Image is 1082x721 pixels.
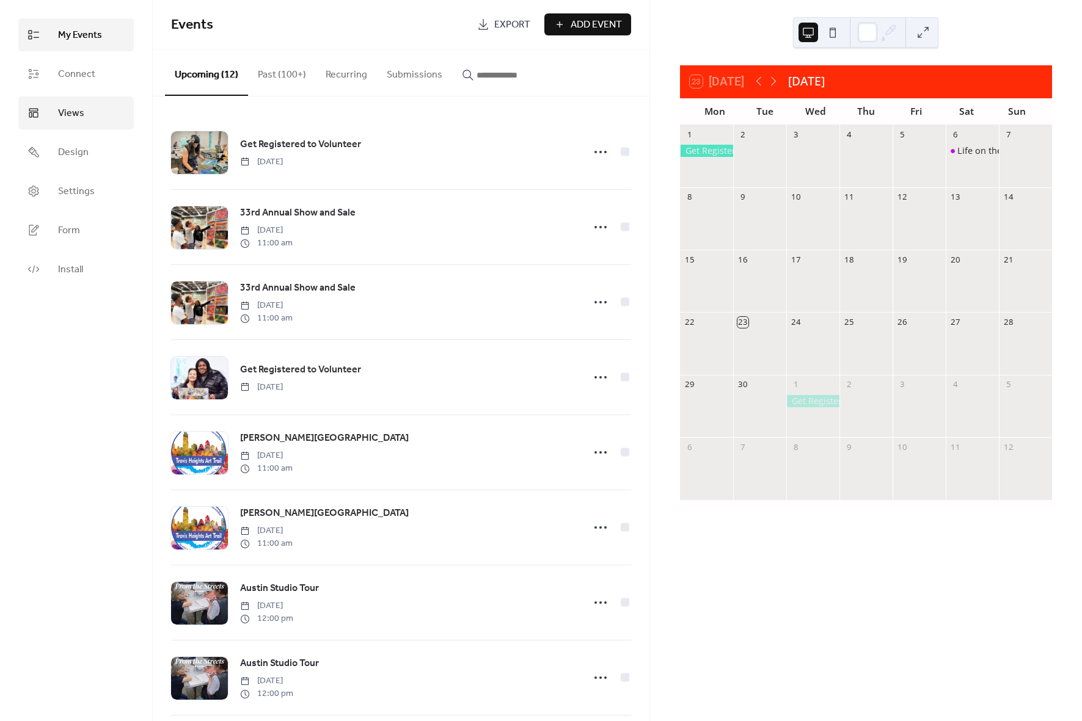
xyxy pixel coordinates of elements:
[240,537,293,550] span: 11:00 am
[240,205,356,221] a: 33rd Annual Show and Sale
[240,581,319,596] a: Austin Studio Tour
[18,18,134,51] a: My Events
[950,441,961,452] div: 11
[240,137,361,152] span: Get Registered to Volunteer
[737,129,748,140] div: 2
[844,192,855,203] div: 11
[18,136,134,168] a: Design
[957,145,1073,157] div: Life on the Streets Art Show
[240,505,409,521] a: [PERSON_NAME][GEOGRAPHIC_DATA]
[941,98,992,125] div: Sat
[18,57,134,90] a: Connect
[897,254,908,265] div: 19
[684,441,695,452] div: 6
[240,362,361,378] a: Get Registered to Volunteer
[897,317,908,328] div: 26
[791,254,802,265] div: 17
[468,13,539,35] a: Export
[684,379,695,390] div: 29
[494,18,530,32] span: Export
[791,441,802,452] div: 8
[240,430,409,446] a: [PERSON_NAME][GEOGRAPHIC_DATA]
[791,98,841,125] div: Wed
[950,254,961,265] div: 20
[240,524,293,537] span: [DATE]
[684,192,695,203] div: 8
[992,98,1042,125] div: Sun
[684,317,695,328] div: 22
[737,254,748,265] div: 16
[240,581,319,596] span: Austin Studio Tour
[240,312,293,325] span: 11:00 am
[58,67,95,82] span: Connect
[737,379,748,390] div: 30
[240,687,293,700] span: 12:00 pm
[841,98,891,125] div: Thu
[740,98,790,125] div: Tue
[240,237,293,250] span: 11:00 am
[240,137,361,153] a: Get Registered to Volunteer
[240,506,409,521] span: [PERSON_NAME][GEOGRAPHIC_DATA]
[58,145,89,160] span: Design
[684,254,695,265] div: 15
[737,441,748,452] div: 7
[844,317,855,328] div: 25
[897,129,908,140] div: 5
[1003,317,1014,328] div: 28
[844,129,855,140] div: 4
[844,254,855,265] div: 18
[240,656,319,672] a: Austin Studio Tour
[58,184,95,199] span: Settings
[240,363,361,377] span: Get Registered to Volunteer
[897,441,908,452] div: 10
[786,395,839,407] div: Get Registered to Volunteer
[1003,379,1014,390] div: 5
[240,462,293,475] span: 11:00 am
[1003,129,1014,140] div: 7
[240,600,293,612] span: [DATE]
[58,106,84,121] span: Views
[58,263,83,277] span: Install
[171,12,213,38] span: Events
[788,73,825,90] div: [DATE]
[950,129,961,140] div: 6
[58,223,80,238] span: Form
[684,129,695,140] div: 1
[240,224,293,237] span: [DATE]
[240,675,293,687] span: [DATE]
[18,175,134,208] a: Settings
[240,280,356,296] a: 33rd Annual Show and Sale
[544,13,631,35] button: Add Event
[18,214,134,247] a: Form
[58,28,102,43] span: My Events
[240,381,283,394] span: [DATE]
[240,656,319,671] span: Austin Studio Tour
[1003,254,1014,265] div: 21
[377,49,452,95] button: Submissions
[791,192,802,203] div: 10
[690,98,740,125] div: Mon
[946,145,999,157] div: Life on the Streets Art Show
[844,379,855,390] div: 2
[240,299,293,312] span: [DATE]
[737,317,748,328] div: 23
[240,449,293,462] span: [DATE]
[240,612,293,625] span: 12:00 pm
[1003,441,1014,452] div: 12
[791,379,802,390] div: 1
[791,317,802,328] div: 24
[240,431,409,446] span: [PERSON_NAME][GEOGRAPHIC_DATA]
[1003,192,1014,203] div: 14
[316,49,377,95] button: Recurring
[571,18,622,32] span: Add Event
[248,49,316,95] button: Past (100+)
[897,192,908,203] div: 12
[737,192,748,203] div: 9
[897,379,908,390] div: 3
[950,317,961,328] div: 27
[18,253,134,286] a: Install
[891,98,941,125] div: Fri
[844,441,855,452] div: 9
[950,379,961,390] div: 4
